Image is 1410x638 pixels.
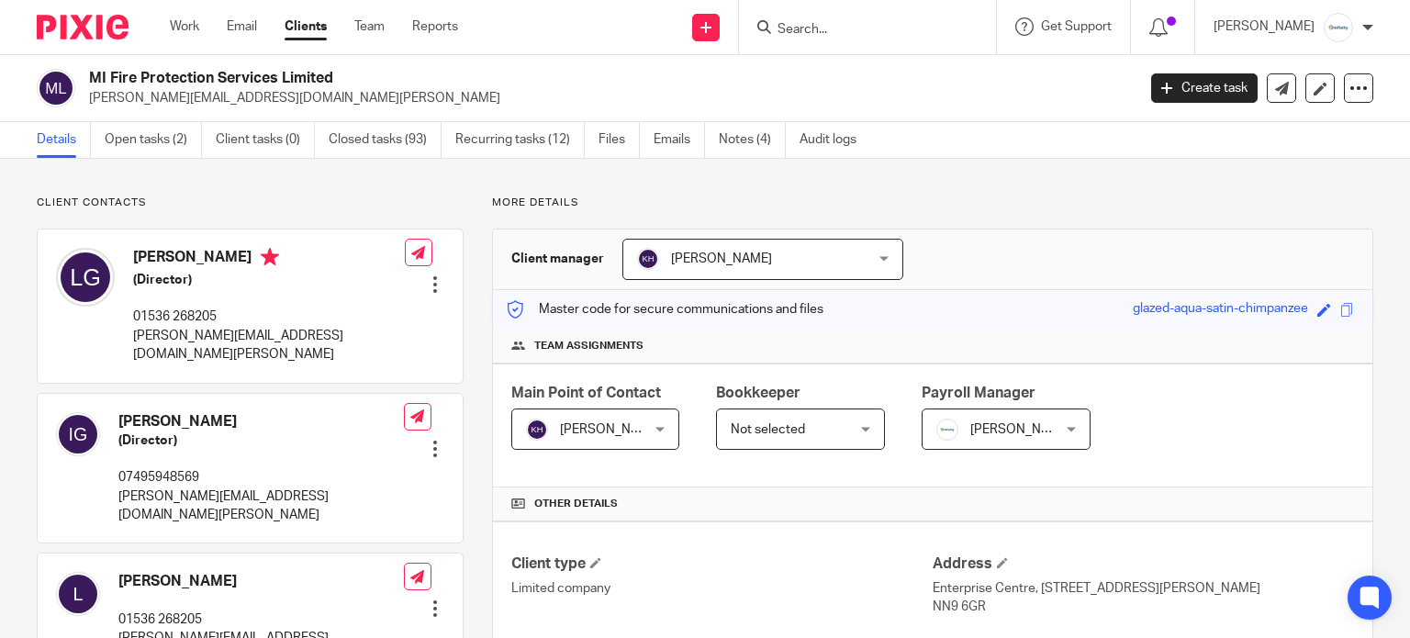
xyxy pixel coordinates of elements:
[970,423,1071,436] span: [PERSON_NAME]
[37,196,464,210] p: Client contacts
[118,572,404,591] h4: [PERSON_NAME]
[89,89,1124,107] p: [PERSON_NAME][EMAIL_ADDRESS][DOMAIN_NAME][PERSON_NAME]
[936,419,958,441] img: Infinity%20Logo%20with%20Whitespace%20.png
[511,579,933,598] p: Limited company
[800,122,870,158] a: Audit logs
[511,250,604,268] h3: Client manager
[56,572,100,616] img: svg%3E
[1133,299,1308,320] div: glazed-aqua-satin-chimpanzee
[133,271,405,289] h5: (Director)
[329,122,442,158] a: Closed tasks (93)
[671,252,772,265] span: [PERSON_NAME]
[719,122,786,158] a: Notes (4)
[354,17,385,36] a: Team
[599,122,640,158] a: Files
[776,22,941,39] input: Search
[534,497,618,511] span: Other details
[118,487,404,525] p: [PERSON_NAME][EMAIL_ADDRESS][DOMAIN_NAME][PERSON_NAME]
[170,17,199,36] a: Work
[56,248,115,307] img: svg%3E
[261,248,279,266] i: Primary
[216,122,315,158] a: Client tasks (0)
[1214,17,1315,36] p: [PERSON_NAME]
[89,69,917,88] h2: MI Fire Protection Services Limited
[412,17,458,36] a: Reports
[511,386,661,400] span: Main Point of Contact
[654,122,705,158] a: Emails
[637,248,659,270] img: svg%3E
[731,423,805,436] span: Not selected
[560,423,661,436] span: [PERSON_NAME]
[933,579,1354,598] p: Enterprise Centre, [STREET_ADDRESS][PERSON_NAME]
[37,15,129,39] img: Pixie
[455,122,585,158] a: Recurring tasks (12)
[37,69,75,107] img: svg%3E
[133,308,405,326] p: 01536 268205
[227,17,257,36] a: Email
[118,431,404,450] h5: (Director)
[933,554,1354,574] h4: Address
[1324,13,1353,42] img: Infinity%20Logo%20with%20Whitespace%20.png
[933,598,1354,616] p: NN9 6GR
[118,610,404,629] p: 01536 268205
[492,196,1373,210] p: More details
[1041,20,1112,33] span: Get Support
[118,468,404,487] p: 07495948569
[507,300,823,319] p: Master code for secure communications and files
[716,386,800,400] span: Bookkeeper
[133,327,405,364] p: [PERSON_NAME][EMAIL_ADDRESS][DOMAIN_NAME][PERSON_NAME]
[285,17,327,36] a: Clients
[922,386,1035,400] span: Payroll Manager
[56,412,100,456] img: svg%3E
[534,339,643,353] span: Team assignments
[526,419,548,441] img: svg%3E
[511,554,933,574] h4: Client type
[105,122,202,158] a: Open tasks (2)
[118,412,404,431] h4: [PERSON_NAME]
[37,122,91,158] a: Details
[133,248,405,271] h4: [PERSON_NAME]
[1151,73,1258,103] a: Create task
